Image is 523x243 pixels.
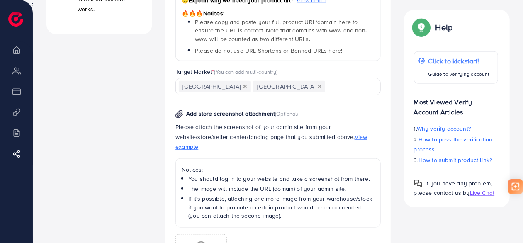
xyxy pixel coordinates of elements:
[253,81,325,92] span: [GEOGRAPHIC_DATA]
[175,78,381,95] div: Search for option
[214,68,278,75] span: (You can add multi-country)
[175,122,381,152] p: Please attach the screenshot of your admin site from your website/store/seller center/landing pag...
[188,185,375,193] li: The image will include the URL (domain) of your admin site.
[243,85,247,89] button: Deselect Pakistan
[182,9,203,17] span: 🔥🔥🔥
[188,175,375,183] li: You should log in to your website and take a screenshot from there.
[414,134,498,154] p: 2.
[182,9,224,17] span: Notices:
[188,194,375,220] li: If it's possible, attaching one more image from your warehouse/stock if you want to promote a cer...
[175,133,367,151] span: View example
[414,180,422,188] img: Popup guide
[186,109,275,118] span: Add store screenshot attachment
[8,12,23,27] img: logo
[175,68,278,76] label: Target Market
[195,18,367,43] span: Please copy and paste your full product URL/domain here to ensure the URL is correct. Note that d...
[414,155,498,165] p: 3.
[195,46,342,55] span: Please do not use URL Shortens or Banned URLs here!
[417,124,471,133] span: Why verify account?
[414,179,492,197] span: If you have any problem, please contact us by
[175,110,183,119] img: img
[414,90,498,117] p: Most Viewed Verify Account Articles
[488,206,517,237] iframe: Chat
[275,110,298,117] span: (Optional)
[182,165,375,175] p: Notices:
[428,69,490,79] p: Guide to verifying account
[435,22,453,32] p: Help
[179,81,251,92] span: [GEOGRAPHIC_DATA]
[470,189,494,197] span: Live Chat
[318,85,322,89] button: Deselect Australia
[414,124,498,134] p: 1.
[326,80,370,93] input: Search for option
[428,56,490,66] p: Click to kickstart!
[418,156,492,164] span: How to submit product link?
[414,20,429,35] img: Popup guide
[414,135,493,153] span: How to pass the verification process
